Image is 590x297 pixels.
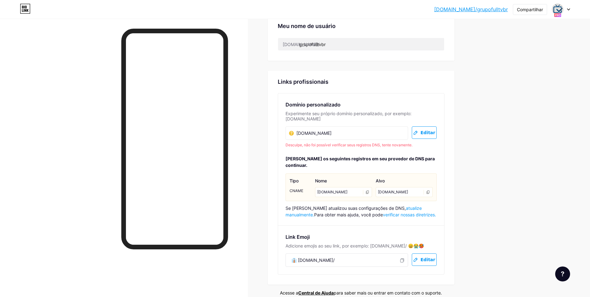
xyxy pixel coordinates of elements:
[286,111,437,121] div: Experimente seu próprio domínio personalizado, por exemplo: [DOMAIN_NAME]
[278,38,444,50] input: nome de usuário
[420,257,435,262] span: Editar
[412,253,437,266] button: Editar
[290,177,311,184] div: Tipo
[434,6,508,13] a: [DOMAIN_NAME]/grupofulltvbr
[412,126,437,139] button: Editar
[286,233,437,241] div: Link Emoji
[286,101,437,108] div: Domínio personalizado
[315,177,372,184] div: Nome
[268,290,454,296] div: Acesse a para saber mais ou entrar em contato com o suporte.
[283,41,319,48] div: [DOMAIN_NAME]/
[286,155,437,168] div: [PERSON_NAME] os seguintes registros em seu provedor de DNS para continuar.
[517,6,543,13] div: Compartilhar
[552,3,564,15] img: grupofulltvbr
[278,22,444,30] div: Meu nome de usuário
[286,243,437,248] div: Adicione emojis ao seu link, por exemplo: [DOMAIN_NAME]/ 😄😭🥵
[290,187,311,195] div: CNAME
[378,189,408,195] font: [DOMAIN_NAME]
[291,257,335,263] span: 👔 [DOMAIN_NAME]/
[420,130,435,135] span: Editar
[376,177,433,184] div: Alvo
[298,290,334,295] a: Central de Ajuda
[317,189,347,195] font: [DOMAIN_NAME]
[286,205,437,218] div: Se [PERSON_NAME] atualizou suas configurações de DNS, Para obter mais ajuda, você pode
[286,142,437,148] div: Desculpe, não foi possível verificar seus registros DNS, tente novamente.
[383,212,436,217] a: verificar nossas diretrizes.
[278,78,328,86] div: Links profissionais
